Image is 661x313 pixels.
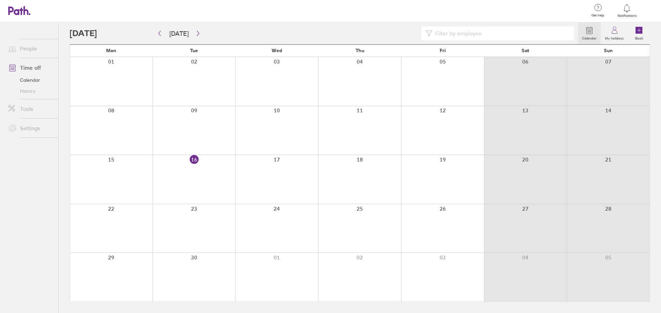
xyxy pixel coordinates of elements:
a: Notifications [616,3,638,18]
span: Get help [587,13,609,18]
span: Sat [522,48,529,53]
a: Time off [3,61,58,75]
span: Wed [272,48,282,53]
a: Calendar [3,75,58,86]
span: Sun [604,48,613,53]
a: My holidays [601,22,628,44]
a: History [3,86,58,97]
label: Book [631,34,647,41]
label: My holidays [601,34,628,41]
button: [DATE] [164,28,194,39]
span: Thu [356,48,364,53]
label: Calendar [578,34,601,41]
a: Tools [3,102,58,116]
span: Fri [440,48,446,53]
a: Book [628,22,650,44]
span: Mon [106,48,116,53]
a: Calendar [578,22,601,44]
input: Filter by employee [432,27,570,40]
span: Tue [190,48,198,53]
a: Settings [3,121,58,135]
span: Notifications [616,14,638,18]
a: People [3,42,58,55]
